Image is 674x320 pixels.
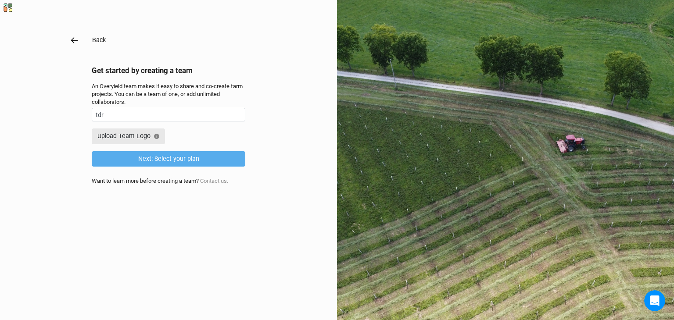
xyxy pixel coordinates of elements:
[92,108,245,121] input: Team name
[644,290,665,311] iframe: Intercom live chat
[92,128,165,144] button: Upload Team Logo
[92,151,245,167] button: Next: Select your plan
[92,66,245,75] h2: Get started by creating a team
[200,178,228,184] a: Contact us.
[92,35,106,45] button: Back
[92,82,245,107] div: An Overyield team makes it easy to share and co-create farm projects. You can be a team of one, o...
[92,177,245,185] div: Want to learn more before creating a team?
